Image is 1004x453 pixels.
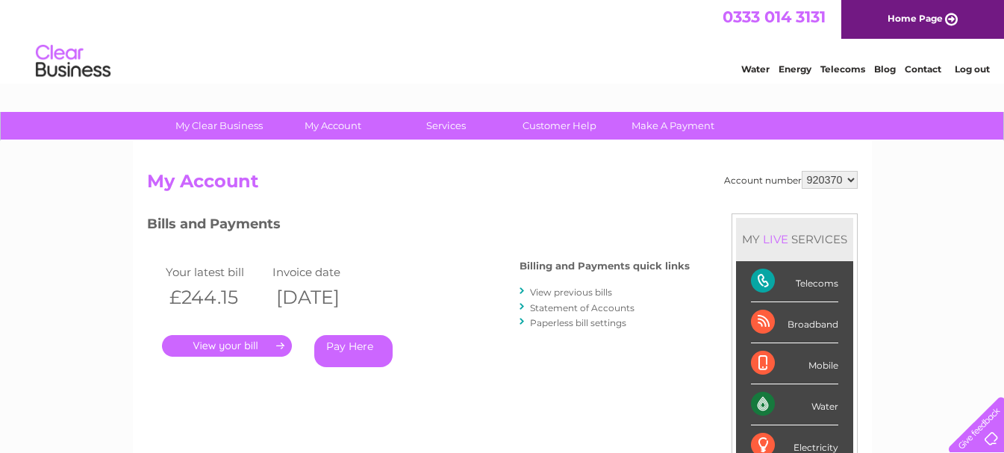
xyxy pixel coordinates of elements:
img: logo.png [35,39,111,84]
h2: My Account [147,171,858,199]
a: Blog [874,63,896,75]
a: My Account [271,112,394,140]
a: Statement of Accounts [530,302,634,313]
th: [DATE] [269,282,376,313]
a: Log out [955,63,990,75]
a: Paperless bill settings [530,317,626,328]
th: £244.15 [162,282,269,313]
a: Water [741,63,770,75]
div: Account number [724,171,858,189]
div: Mobile [751,343,838,384]
a: My Clear Business [158,112,281,140]
a: Make A Payment [611,112,735,140]
div: Water [751,384,838,425]
td: Your latest bill [162,262,269,282]
td: Invoice date [269,262,376,282]
a: Services [384,112,508,140]
div: MY SERVICES [736,218,853,260]
h4: Billing and Payments quick links [520,260,690,272]
a: Contact [905,63,941,75]
a: . [162,335,292,357]
a: Customer Help [498,112,621,140]
a: Pay Here [314,335,393,367]
div: LIVE [760,232,791,246]
div: Telecoms [751,261,838,302]
div: Clear Business is a trading name of Verastar Limited (registered in [GEOGRAPHIC_DATA] No. 3667643... [150,8,855,72]
a: View previous bills [530,287,612,298]
div: Broadband [751,302,838,343]
h3: Bills and Payments [147,213,690,240]
a: Telecoms [820,63,865,75]
a: Energy [779,63,811,75]
a: 0333 014 3131 [723,7,826,26]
